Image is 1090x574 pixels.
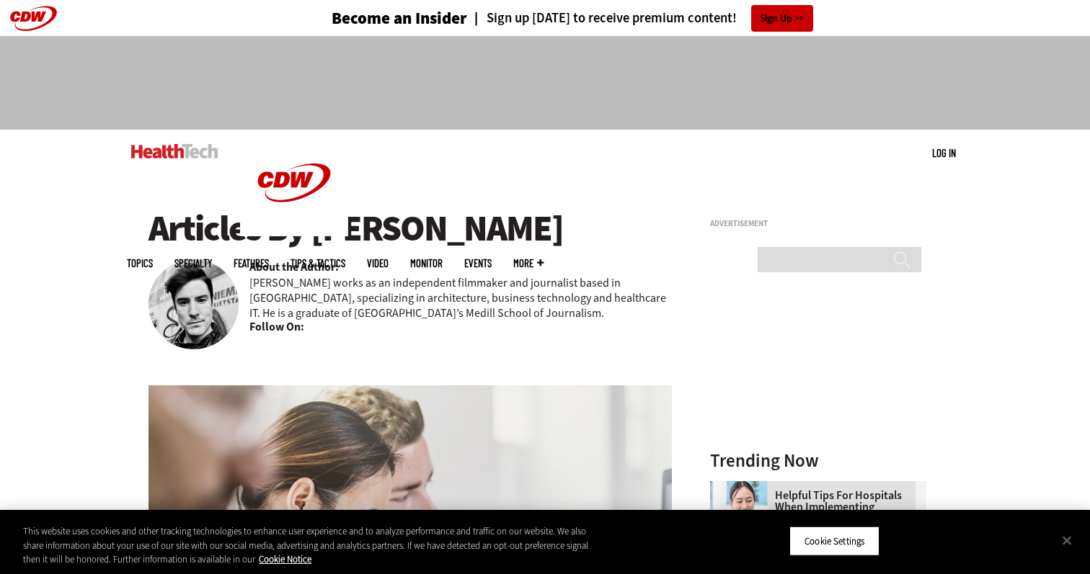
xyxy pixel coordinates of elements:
[932,146,956,159] a: Log in
[127,258,153,269] span: Topics
[710,233,926,413] iframe: advertisement
[710,490,918,524] a: Helpful Tips for Hospitals When Implementing Microsoft Dragon Copilot
[789,526,879,556] button: Cookie Settings
[278,10,467,27] a: Become an Insider
[149,259,239,349] img: nathan eddy
[710,481,775,493] a: Doctor using phone to dictate to tablet
[410,258,443,269] a: MonITor
[259,553,311,565] a: More information about your privacy
[283,50,807,115] iframe: advertisement
[1051,524,1083,556] button: Close
[710,481,768,539] img: Doctor using phone to dictate to tablet
[464,258,492,269] a: Events
[751,5,813,32] a: Sign Up
[932,145,956,161] div: User menu
[249,319,304,335] b: Follow On:
[234,258,269,269] a: Features
[240,225,348,240] a: CDW
[131,144,218,158] img: Home
[240,130,348,236] img: Home
[513,258,544,269] span: More
[23,524,600,567] div: This website uses cookies and other tracking technologies to enhance user experience and to analy...
[291,258,345,269] a: Tips & Tactics
[174,258,212,269] span: Specialty
[367,258,389,269] a: Video
[249,275,672,320] p: [PERSON_NAME] works as an independent filmmaker and journalist based in [GEOGRAPHIC_DATA], specia...
[710,452,926,470] h3: Trending Now
[467,12,737,25] a: Sign up [DATE] to receive premium content!
[332,10,467,27] h3: Become an Insider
